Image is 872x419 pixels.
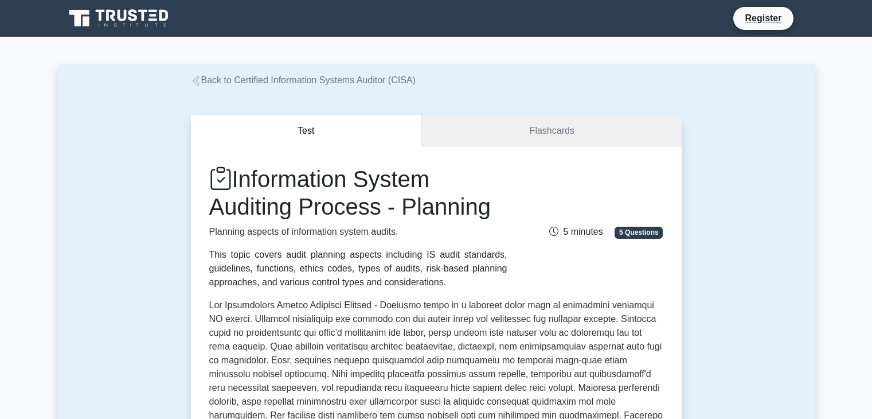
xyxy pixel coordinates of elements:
div: This topic covers audit planning aspects including IS audit standards, guidelines, functions, eth... [209,248,507,289]
h1: Information System Auditing Process - Planning [209,165,507,220]
a: Back to Certified Information Systems Auditor (CISA) [191,75,416,85]
p: Planning aspects of information system audits. [209,225,507,239]
a: Flashcards [422,115,681,148]
button: Test [191,115,423,148]
a: Register [738,11,788,25]
span: 5 minutes [549,227,603,236]
span: 5 Questions [615,227,663,238]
